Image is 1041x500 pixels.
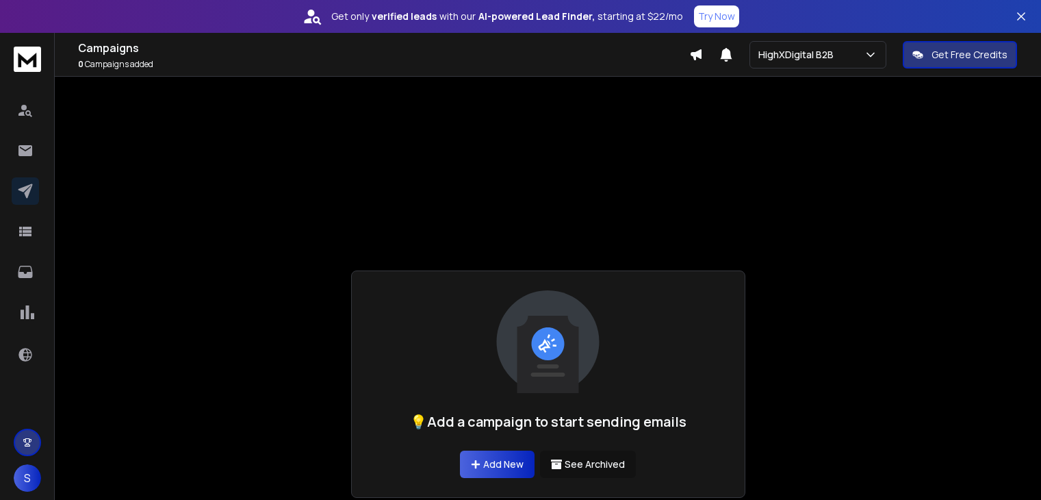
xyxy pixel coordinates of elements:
strong: verified leads [372,10,437,23]
strong: AI-powered Lead Finder, [478,10,595,23]
p: Try Now [698,10,735,23]
h1: Campaigns [78,40,689,56]
p: Campaigns added [78,59,689,70]
button: Try Now [694,5,739,27]
span: 0 [78,58,83,70]
button: S [14,464,41,492]
p: Get Free Credits [931,48,1007,62]
p: HighXDigital B2B [758,48,839,62]
p: Get only with our starting at $22/mo [331,10,683,23]
button: Get Free Credits [903,41,1017,68]
h1: 💡Add a campaign to start sending emails [410,412,686,432]
button: See Archived [540,451,636,478]
img: logo [14,47,41,72]
a: Add New [460,451,535,478]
